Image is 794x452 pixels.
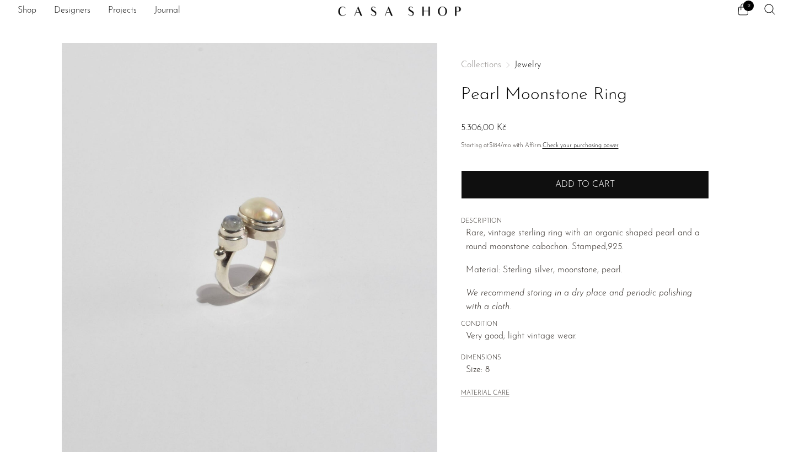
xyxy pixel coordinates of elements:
[108,4,137,18] a: Projects
[466,289,692,312] i: We recommend storing in a dry place and periodic polishing with a cloth.
[543,143,619,149] a: Check your purchasing power - Learn more about Affirm Financing (opens in modal)
[466,227,709,255] p: Rare, vintage sterling ring with an organic shaped pearl and a round moonstone cabochon. Stamped,
[466,363,709,378] span: Size: 8
[466,330,709,344] span: Very good; light vintage wear.
[461,320,709,330] span: CONDITION
[18,2,329,20] ul: NEW HEADER MENU
[54,4,90,18] a: Designers
[608,243,624,251] em: 925.
[154,4,180,18] a: Journal
[466,263,709,278] p: Material: Sterling silver, moonstone, pearl.
[461,390,509,398] button: MATERIAL CARE
[461,123,506,132] span: 5.306,00 Kč
[514,61,541,69] a: Jewelry
[461,217,709,227] span: DESCRIPTION
[461,81,709,109] h1: Pearl Moonstone Ring
[461,61,501,69] span: Collections
[461,61,709,69] nav: Breadcrumbs
[461,170,709,199] button: Add to cart
[461,353,709,363] span: DIMENSIONS
[18,4,36,18] a: Shop
[18,2,329,20] nav: Desktop navigation
[461,141,709,151] p: Starting at /mo with Affirm.
[489,143,501,149] span: $184
[555,180,615,189] span: Add to cart
[743,1,754,11] span: 2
